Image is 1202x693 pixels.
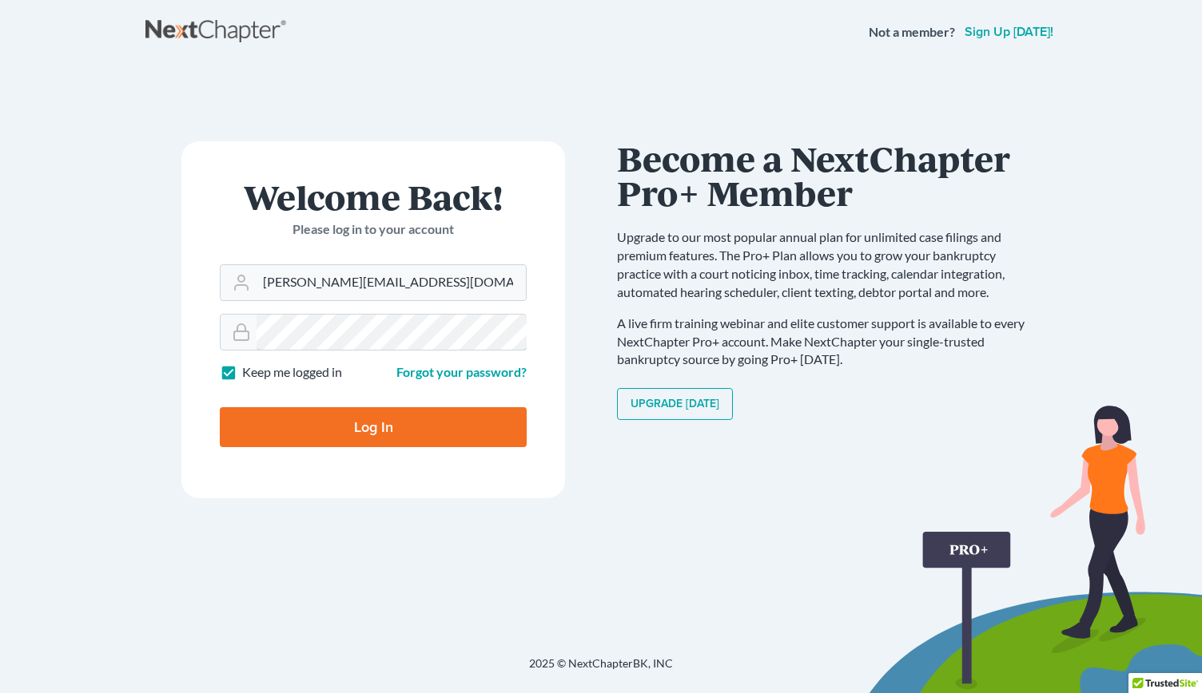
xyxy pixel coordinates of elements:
[220,180,527,214] h1: Welcome Back!
[145,655,1057,684] div: 2025 © NextChapterBK, INC
[617,141,1041,209] h1: Become a NextChapter Pro+ Member
[220,220,527,239] p: Please log in to your account
[869,23,955,42] strong: Not a member?
[396,364,527,379] a: Forgot your password?
[220,407,527,447] input: Log In
[617,315,1041,370] p: A live firm training webinar and elite customer support is available to every NextChapter Pro+ ac...
[242,363,342,382] label: Keep me logged in
[617,388,733,420] a: Upgrade [DATE]
[961,26,1057,38] a: Sign up [DATE]!
[617,228,1041,301] p: Upgrade to our most popular annual plan for unlimited case filings and premium features. The Pro+...
[257,265,526,300] input: Email Address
